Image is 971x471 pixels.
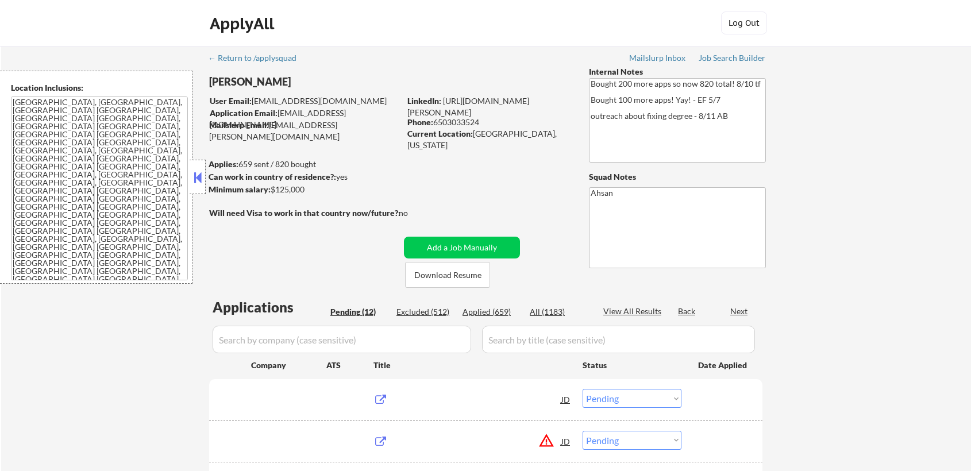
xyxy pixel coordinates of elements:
button: Add a Job Manually [404,237,520,258]
button: Log Out [721,11,767,34]
div: Next [730,306,749,317]
div: [EMAIL_ADDRESS][PERSON_NAME][DOMAIN_NAME] [209,119,400,142]
div: Title [373,360,572,371]
div: ← Return to /applysquad [208,54,307,62]
div: ATS [326,360,373,371]
div: 659 sent / 820 bought [209,159,400,170]
div: JD [560,389,572,410]
div: Back [678,306,696,317]
strong: User Email: [210,96,252,106]
a: ← Return to /applysquad [208,53,307,65]
a: [URL][DOMAIN_NAME][PERSON_NAME] [407,96,529,117]
div: Status [583,354,681,375]
div: Excluded (512) [396,306,454,318]
strong: Mailslurp Email: [209,120,269,130]
div: [GEOGRAPHIC_DATA], [US_STATE] [407,128,570,150]
div: All (1183) [530,306,587,318]
strong: Can work in country of residence?: [209,172,336,182]
button: Download Resume [405,262,490,288]
div: 6503033524 [407,117,570,128]
a: Job Search Builder [699,53,766,65]
div: [PERSON_NAME] [209,75,445,89]
input: Search by company (case sensitive) [213,326,471,353]
div: ApplyAll [210,14,278,33]
div: Location Inclusions: [11,82,188,94]
strong: Applies: [209,159,238,169]
div: JD [560,431,572,451]
strong: Current Location: [407,129,473,138]
strong: Minimum salary: [209,184,271,194]
div: View All Results [603,306,665,317]
div: Job Search Builder [699,54,766,62]
div: no [399,207,431,219]
div: yes [209,171,396,183]
div: Date Applied [698,360,749,371]
div: Company [251,360,326,371]
button: warning_amber [538,433,554,449]
a: Mailslurp Inbox [629,53,687,65]
div: Mailslurp Inbox [629,54,687,62]
input: Search by title (case sensitive) [482,326,755,353]
strong: LinkedIn: [407,96,441,106]
div: Applications [213,300,326,314]
div: Internal Notes [589,66,766,78]
div: [EMAIL_ADDRESS][DOMAIN_NAME] [210,95,400,107]
div: Pending (12) [330,306,388,318]
div: $125,000 [209,184,400,195]
div: [EMAIL_ADDRESS][DOMAIN_NAME] [210,107,400,130]
div: Squad Notes [589,171,766,183]
strong: Will need Visa to work in that country now/future?: [209,208,400,218]
strong: Phone: [407,117,433,127]
strong: Application Email: [210,108,278,118]
div: Applied (659) [463,306,520,318]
